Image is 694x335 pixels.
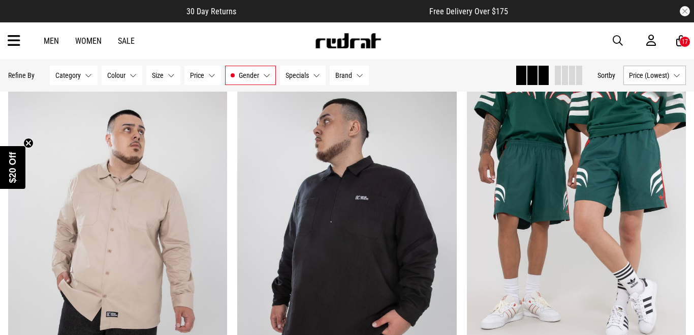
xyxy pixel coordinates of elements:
span: Gender [239,71,259,79]
span: 30 Day Returns [186,7,236,16]
button: Size [146,66,180,85]
img: Redrat logo [314,33,382,48]
button: Category [50,66,98,85]
span: Category [55,71,81,79]
span: Size [152,71,164,79]
button: Price (Lowest) [623,66,686,85]
a: Men [44,36,59,46]
span: Brand [335,71,352,79]
span: Price (Lowest) [629,71,669,79]
a: 17 [676,36,686,46]
div: 17 [682,38,688,45]
span: Price [190,71,204,79]
a: Sale [118,36,135,46]
button: Gender [225,66,276,85]
span: $20 Off [8,152,18,183]
iframe: Customer reviews powered by Trustpilot [257,6,409,16]
button: Sortby [597,69,615,81]
span: Colour [107,71,125,79]
p: Refine By [8,71,35,79]
a: Women [75,36,102,46]
button: Colour [102,66,142,85]
button: Brand [330,66,369,85]
span: Free Delivery Over $175 [429,7,508,16]
span: Specials [286,71,309,79]
button: Specials [280,66,326,85]
button: Open LiveChat chat widget [8,4,39,35]
button: Price [184,66,221,85]
span: by [609,71,615,79]
button: Close teaser [23,138,34,148]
